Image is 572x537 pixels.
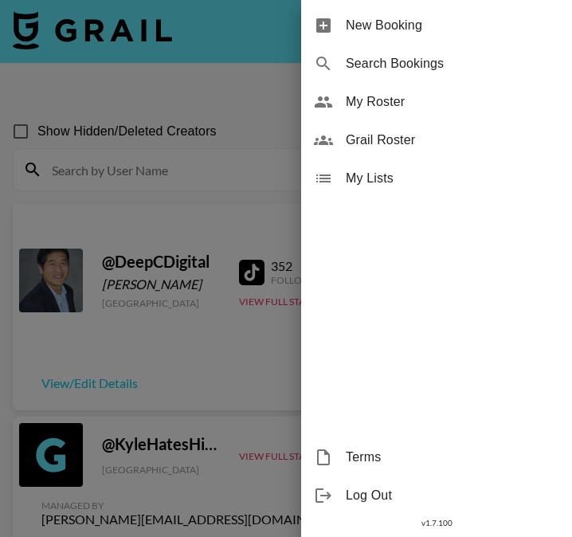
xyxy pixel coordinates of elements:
[346,131,559,150] span: Grail Roster
[346,169,559,188] span: My Lists
[301,438,572,476] div: Terms
[301,45,572,83] div: Search Bookings
[301,121,572,159] div: Grail Roster
[301,6,572,45] div: New Booking
[301,159,572,198] div: My Lists
[346,92,559,112] span: My Roster
[346,16,559,35] span: New Booking
[346,486,559,505] span: Log Out
[301,83,572,121] div: My Roster
[346,54,559,73] span: Search Bookings
[346,448,559,467] span: Terms
[301,515,572,531] div: v 1.7.100
[301,476,572,515] div: Log Out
